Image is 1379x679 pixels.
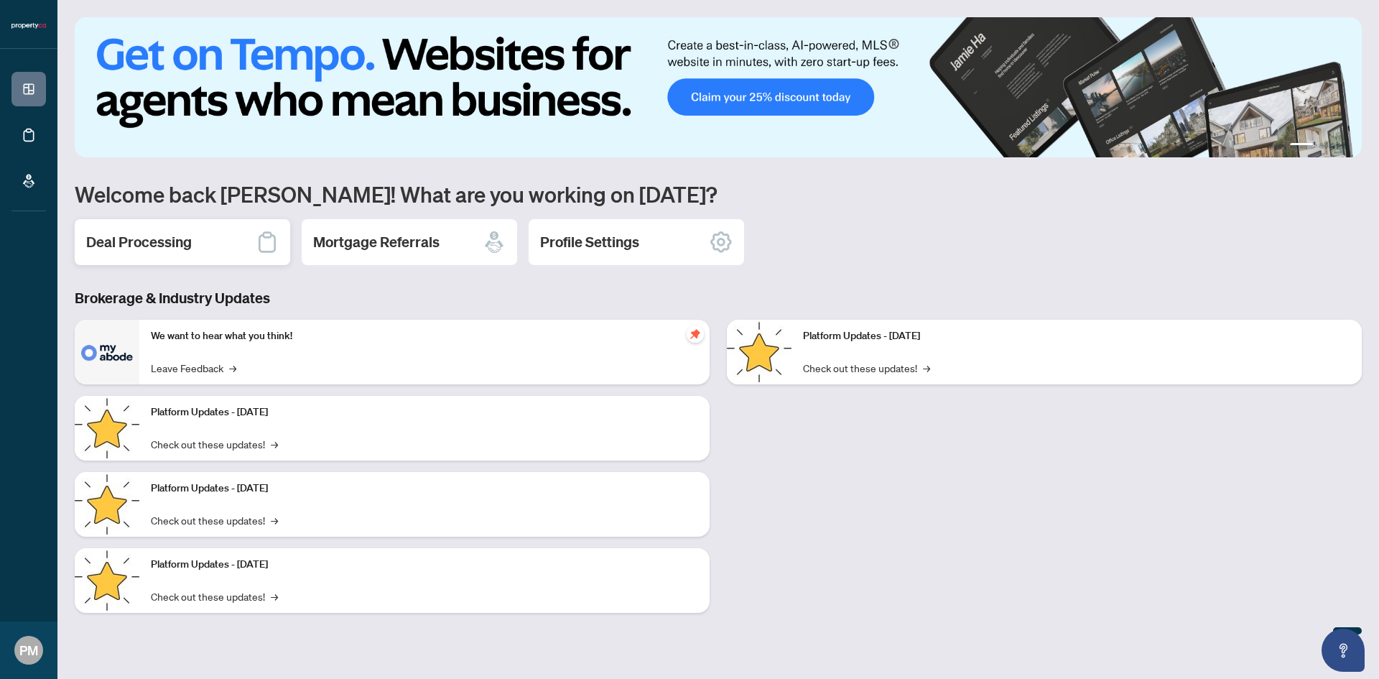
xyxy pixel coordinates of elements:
[1319,143,1324,149] button: 2
[151,557,698,573] p: Platform Updates - [DATE]
[75,396,139,461] img: Platform Updates - September 16, 2025
[540,232,639,252] h2: Profile Settings
[151,512,278,528] a: Check out these updates!→
[687,325,704,343] span: pushpin
[151,360,236,376] a: Leave Feedback→
[86,232,192,252] h2: Deal Processing
[1330,143,1336,149] button: 3
[75,288,1362,308] h3: Brokerage & Industry Updates
[75,17,1362,157] img: Slide 0
[75,320,139,384] img: We want to hear what you think!
[75,472,139,537] img: Platform Updates - July 21, 2025
[803,328,1350,344] p: Platform Updates - [DATE]
[151,588,278,604] a: Check out these updates!→
[803,360,930,376] a: Check out these updates!→
[923,360,930,376] span: →
[1342,143,1347,149] button: 4
[75,548,139,613] img: Platform Updates - July 8, 2025
[151,328,698,344] p: We want to hear what you think!
[1290,143,1313,149] button: 1
[313,232,440,252] h2: Mortgage Referrals
[151,481,698,496] p: Platform Updates - [DATE]
[229,360,236,376] span: →
[19,640,38,660] span: PM
[151,405,698,420] p: Platform Updates - [DATE]
[271,436,278,452] span: →
[271,588,278,604] span: →
[271,512,278,528] span: →
[727,320,791,384] img: Platform Updates - June 23, 2025
[151,436,278,452] a: Check out these updates!→
[75,180,1362,208] h1: Welcome back [PERSON_NAME]! What are you working on [DATE]?
[11,22,46,30] img: logo
[1322,629,1365,672] button: Open asap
